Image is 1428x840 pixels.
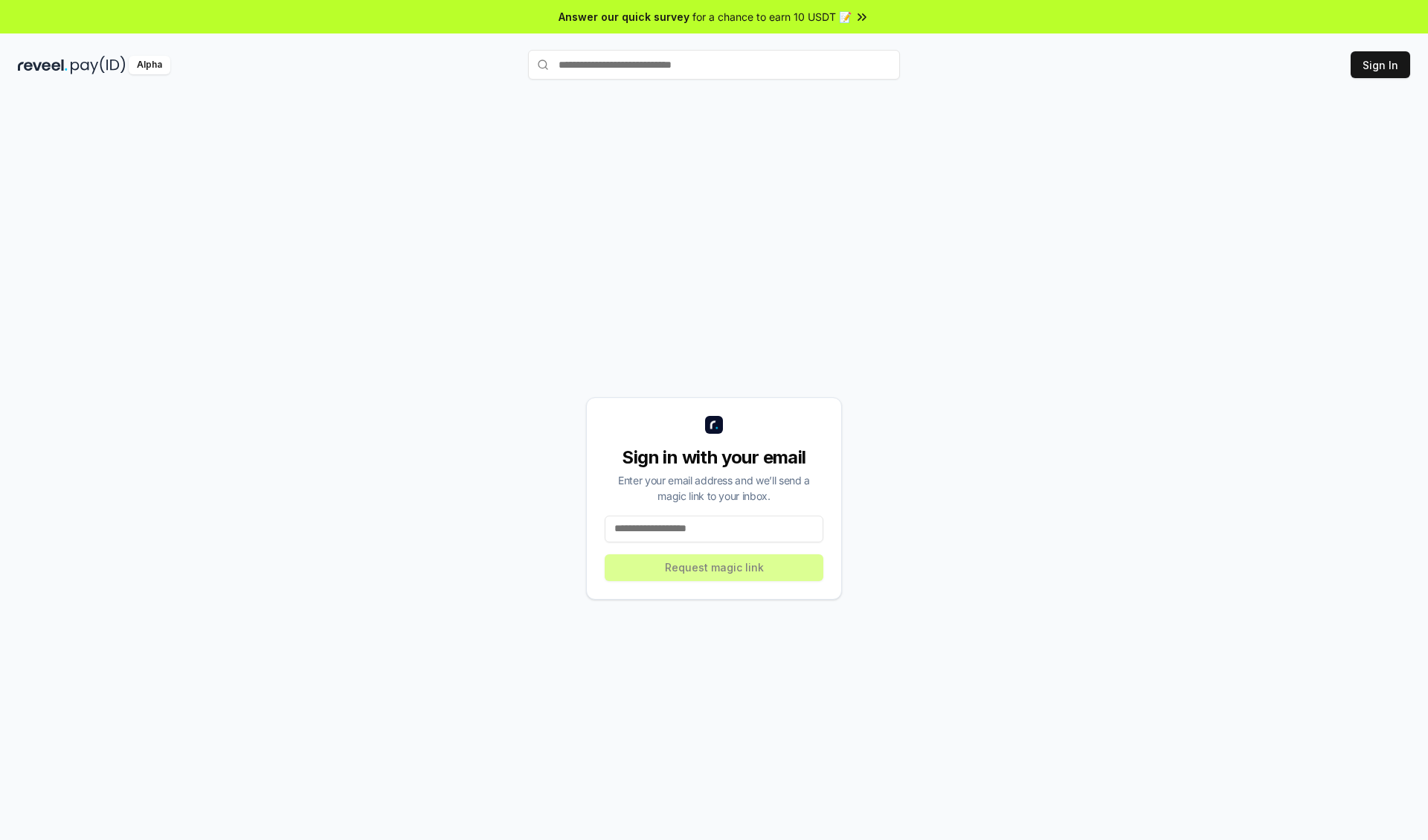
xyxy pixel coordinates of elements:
span: Answer our quick survey [559,9,689,25]
img: pay_id [71,56,126,74]
div: Alpha [129,56,170,74]
img: reveel_dark [18,56,68,74]
div: Enter your email address and we’ll send a magic link to your inbox. [605,472,823,504]
img: logo_small [705,416,723,434]
div: Sign in with your email [605,446,823,469]
span: for a chance to earn 10 USDT 📝 [692,9,852,25]
button: Sign In [1351,51,1410,78]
